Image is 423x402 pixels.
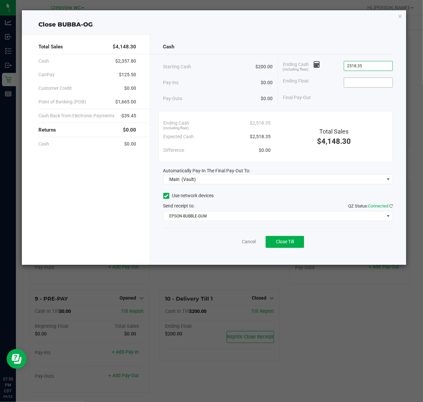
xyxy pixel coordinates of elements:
span: Automatically Pay-In The Final Pay-Out To: [163,168,250,173]
span: (including float) [163,126,189,131]
span: $1,665.00 [116,98,136,105]
span: Starting Cash [163,63,191,70]
span: $2,518.35 [250,133,271,140]
iframe: Resource center [7,349,26,369]
span: Difference [164,147,185,154]
span: -$39.45 [121,112,136,119]
span: $0.00 [123,126,136,134]
span: Close Till [276,239,294,244]
span: CanPay [38,71,55,78]
span: $4,148.30 [317,137,351,145]
span: $0.00 [261,79,273,86]
span: (Vault) [182,177,196,182]
span: Total Sales [38,43,63,51]
span: $0.00 [125,141,136,147]
span: Pay-Ins [163,79,179,86]
span: Send receipt to: [163,203,195,208]
span: Customer Credit [38,85,72,92]
a: Cancel [242,238,256,245]
span: $2,357.80 [116,58,136,65]
span: Point of Banking (POB) [38,98,86,105]
span: Cash Back from Electronic Payments [38,112,114,119]
span: Connected [368,203,388,208]
span: Ending Float [283,78,309,87]
span: Cash [163,43,175,51]
span: (including float) [283,67,308,73]
span: Expected Cash [164,133,194,140]
div: Close BUBBA-OG [22,20,406,29]
span: Total Sales [320,128,349,135]
span: $0.00 [125,85,136,92]
span: Pay-Outs [163,95,183,102]
span: Cash [38,141,49,147]
span: Ending Cash [164,120,189,127]
span: Cash [38,58,49,65]
span: $0.00 [261,95,273,102]
span: $4,148.30 [113,43,136,51]
span: EPSON-BUBBLE-GUM [164,211,385,221]
label: Use network devices [163,192,214,199]
span: Final Pay-Out [283,94,311,101]
span: QZ Status: [348,203,393,208]
span: Main [169,177,180,182]
span: $0.00 [259,147,271,154]
span: $125.50 [119,71,136,78]
span: Ending Cash [283,61,320,71]
span: $2,518.35 [250,120,271,127]
div: Returns [38,123,136,137]
button: Close Till [266,236,304,248]
span: $200.00 [255,63,273,70]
